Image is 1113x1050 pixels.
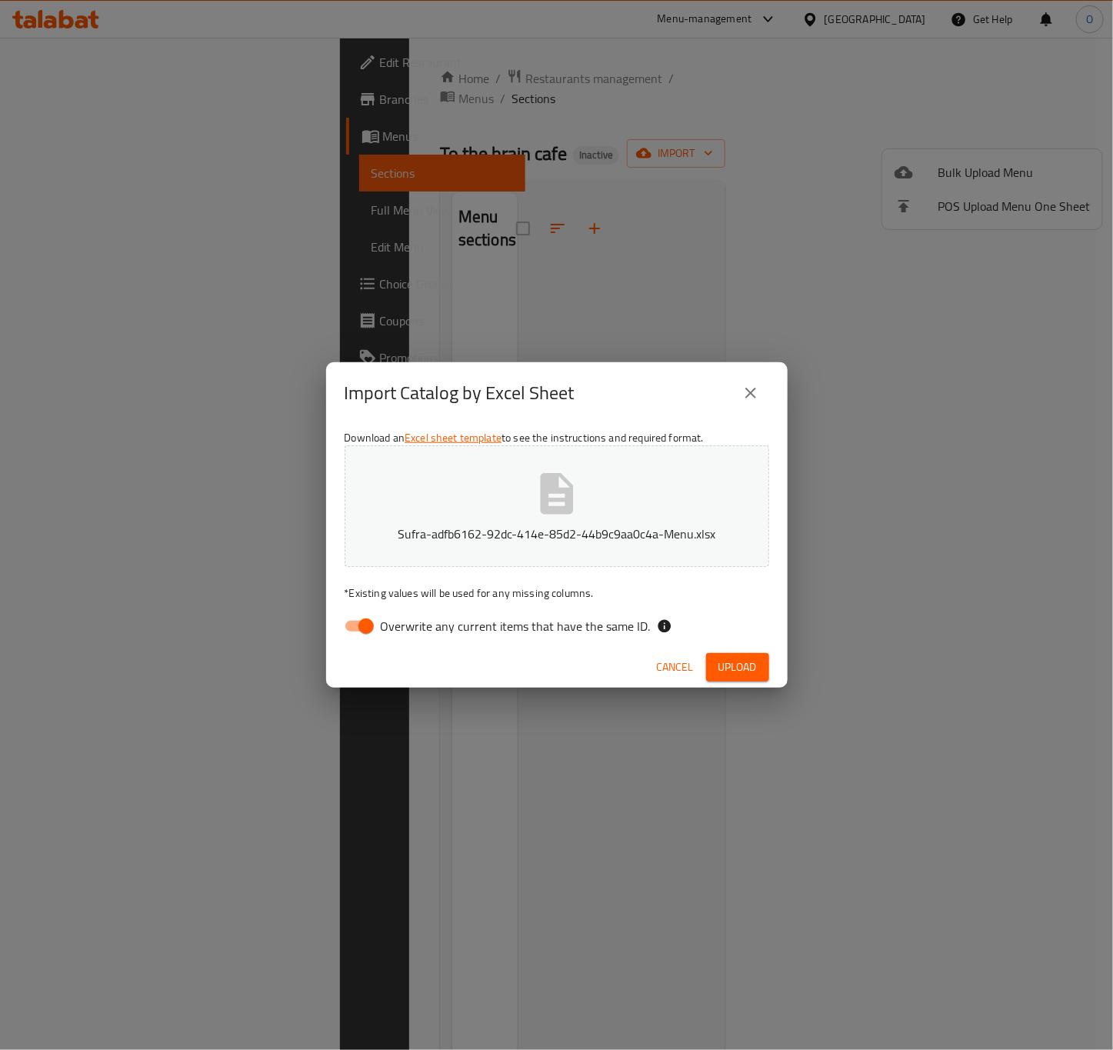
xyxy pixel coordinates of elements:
[718,658,757,677] span: Upload
[368,525,745,543] p: Sufra-adfb6162-92dc-414e-85d2-44b9c9aa0c4a-Menu.xlsx
[345,445,769,567] button: Sufra-adfb6162-92dc-414e-85d2-44b9c9aa0c4a-Menu.xlsx
[657,658,694,677] span: Cancel
[381,617,651,635] span: Overwrite any current items that have the same ID.
[405,428,502,448] a: Excel sheet template
[651,653,700,682] button: Cancel
[732,375,769,412] button: close
[657,618,672,634] svg: If the overwrite option isn't selected, then the items that match an existing ID will be ignored ...
[345,585,769,601] p: Existing values will be used for any missing columns.
[706,653,769,682] button: Upload
[326,424,788,647] div: Download an to see the instructions and required format.
[345,381,575,405] h2: Import Catalog by Excel Sheet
